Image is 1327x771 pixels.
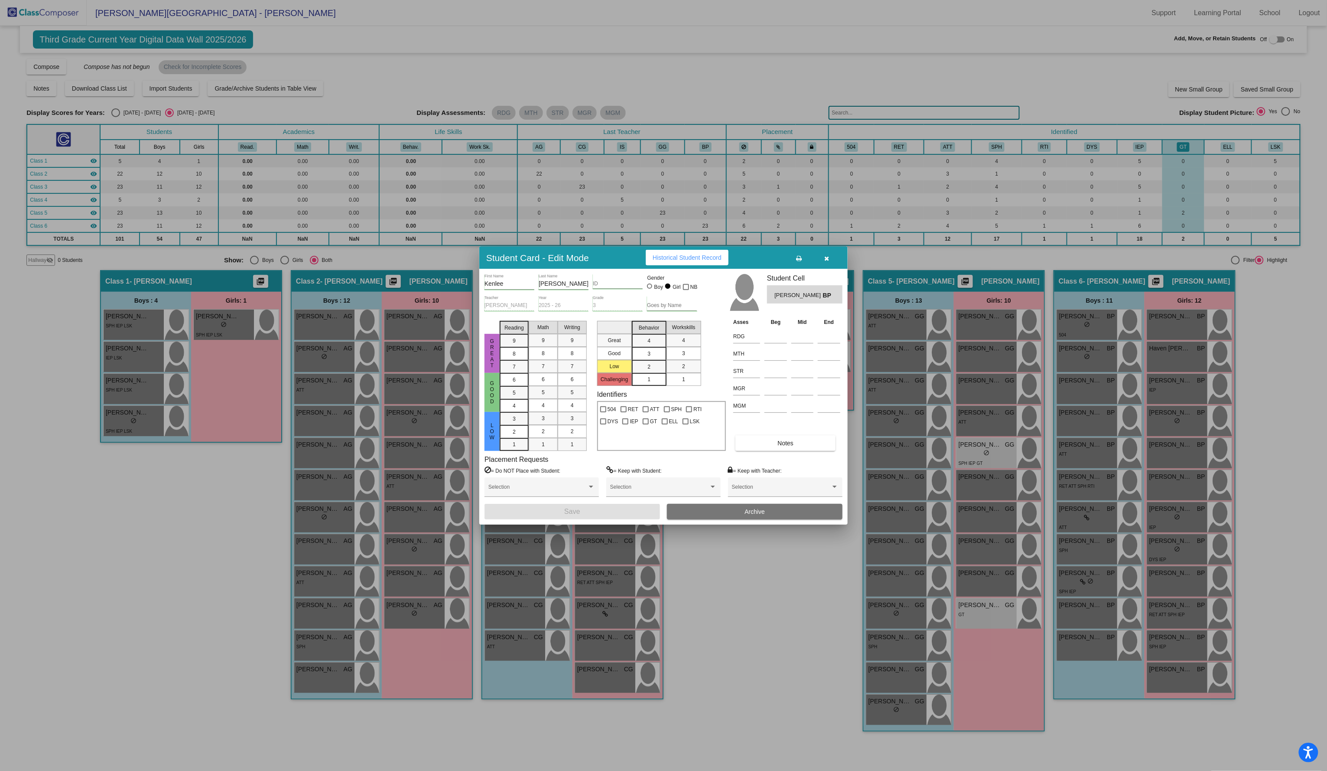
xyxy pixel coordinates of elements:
[537,323,549,331] span: Math
[647,274,697,282] mat-label: Gender
[733,399,760,412] input: assessment
[774,291,823,300] span: [PERSON_NAME]
[745,508,765,515] span: Archive
[488,422,496,441] span: Low
[608,404,616,415] span: 504
[650,404,660,415] span: ATT
[777,440,794,447] span: Notes
[571,428,574,435] span: 2
[542,350,545,357] span: 8
[513,415,516,423] span: 3
[542,441,545,448] span: 1
[571,350,574,357] span: 8
[647,363,650,371] span: 2
[682,363,685,370] span: 2
[593,303,643,309] input: grade
[513,376,516,384] span: 6
[735,435,836,451] button: Notes
[672,323,696,331] span: Workskills
[485,504,660,519] button: Save
[564,323,580,331] span: Writing
[571,336,574,344] span: 9
[682,376,685,383] span: 1
[564,508,580,515] span: Save
[571,376,574,383] span: 6
[513,337,516,345] span: 9
[672,283,681,291] div: Girl
[789,317,816,327] th: Mid
[488,338,496,369] span: Great
[630,416,638,427] span: IEP
[693,404,702,415] span: RTI
[513,363,516,371] span: 7
[682,350,685,357] span: 3
[542,415,545,422] span: 3
[542,389,545,396] span: 5
[646,250,729,265] button: Historical Student Record
[571,389,574,396] span: 5
[542,376,545,383] span: 6
[669,416,678,427] span: ELL
[486,252,589,263] h3: Student Card - Edit Mode
[671,404,682,415] span: SPH
[485,466,560,475] label: = Do NOT Place with Student:
[542,336,545,344] span: 9
[571,402,574,409] span: 4
[728,466,782,475] label: = Keep with Teacher:
[485,303,534,309] input: teacher
[608,416,618,427] span: DYS
[823,291,835,300] span: BP
[690,282,698,292] span: NB
[667,504,842,519] button: Archive
[488,380,496,405] span: Good
[733,330,760,343] input: assessment
[513,402,516,410] span: 4
[654,283,663,291] div: Boy
[647,337,650,345] span: 4
[653,254,722,261] span: Historical Student Record
[542,402,545,409] span: 4
[647,376,650,383] span: 1
[539,303,589,309] input: year
[542,363,545,370] span: 7
[597,390,627,399] label: Identifiers
[606,466,662,475] label: = Keep with Student:
[485,455,549,464] label: Placement Requests
[816,317,842,327] th: End
[513,350,516,358] span: 8
[650,416,657,427] span: GT
[647,350,650,358] span: 3
[639,324,659,332] span: Behavior
[504,324,524,332] span: Reading
[647,303,697,309] input: goes by name
[571,363,574,370] span: 7
[731,317,762,327] th: Asses
[733,382,760,395] input: assessment
[682,336,685,344] span: 4
[733,347,760,360] input: assessment
[733,365,760,378] input: assessment
[767,274,842,282] h3: Student Cell
[513,389,516,397] span: 5
[762,317,789,327] th: Beg
[513,441,516,448] span: 1
[690,416,700,427] span: LSK
[628,404,638,415] span: RET
[571,441,574,448] span: 1
[513,428,516,436] span: 2
[571,415,574,422] span: 3
[542,428,545,435] span: 2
